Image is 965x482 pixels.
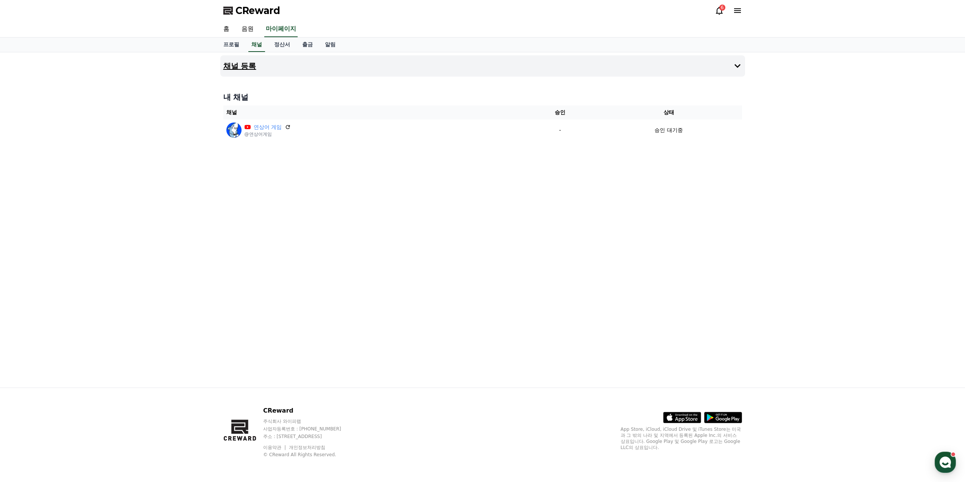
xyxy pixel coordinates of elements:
a: 연상어 게임 [254,123,282,131]
a: 개인정보처리방침 [289,445,325,450]
p: © CReward All Rights Reserved. [263,452,356,458]
a: 6 [715,6,724,15]
a: 정산서 [268,38,296,52]
a: 대화 [50,240,98,259]
p: 주식회사 와이피랩 [263,418,356,424]
p: App Store, iCloud, iCloud Drive 및 iTunes Store는 미국과 그 밖의 나라 및 지역에서 등록된 Apple Inc.의 서비스 상표입니다. Goo... [621,426,742,451]
h4: 내 채널 [223,92,742,102]
th: 승인 [524,105,596,119]
p: - [527,126,593,134]
span: 대화 [69,252,78,258]
th: 채널 [223,105,525,119]
h4: 채널 등록 [223,62,256,70]
a: 설정 [98,240,146,259]
a: 프로필 [217,38,245,52]
th: 상태 [596,105,742,119]
span: 홈 [24,252,28,258]
p: 주소 : [STREET_ADDRESS] [263,433,356,440]
a: 출금 [296,38,319,52]
a: 홈 [217,21,235,37]
span: 설정 [117,252,126,258]
a: 홈 [2,240,50,259]
a: 이용약관 [263,445,287,450]
a: 채널 [248,38,265,52]
p: CReward [263,406,356,415]
a: 음원 [235,21,260,37]
p: @연상어게임 [245,131,291,137]
a: CReward [223,5,280,17]
a: 마이페이지 [264,21,298,37]
img: 연상어 게임 [226,122,242,138]
p: 사업자등록번호 : [PHONE_NUMBER] [263,426,356,432]
div: 6 [719,5,725,11]
span: CReward [235,5,280,17]
p: 승인 대기중 [654,126,683,134]
a: 알림 [319,38,342,52]
button: 채널 등록 [220,55,745,77]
